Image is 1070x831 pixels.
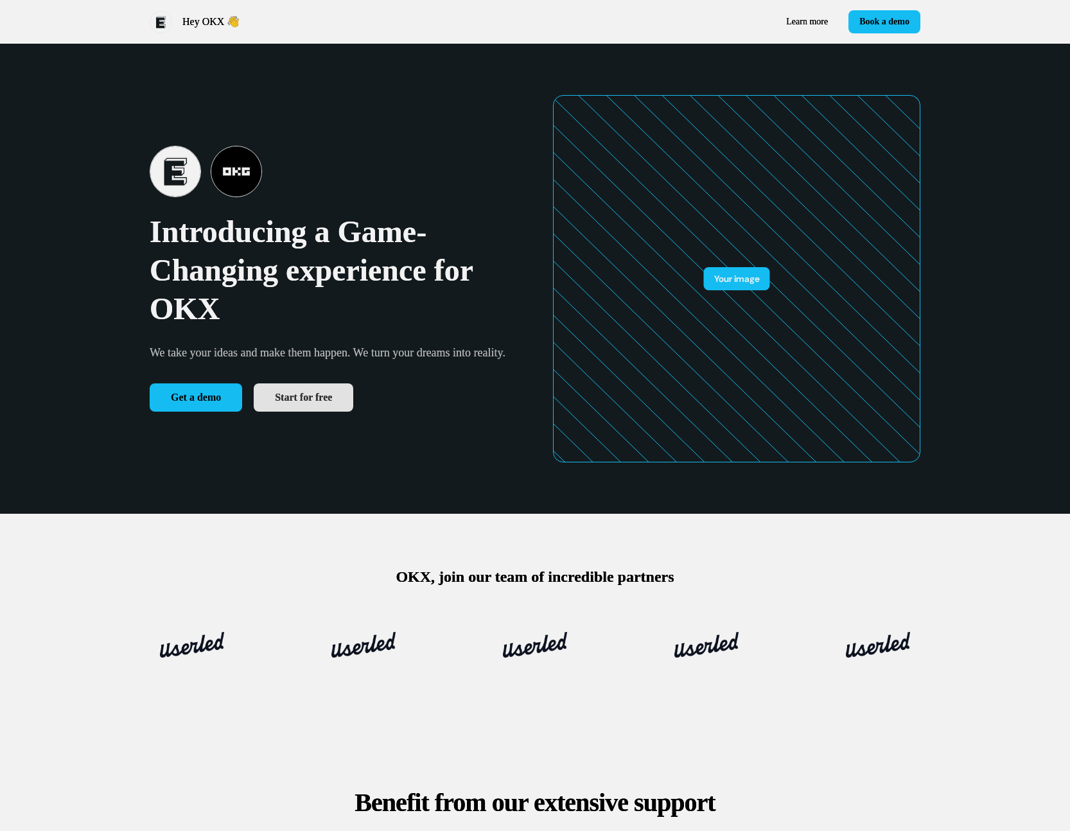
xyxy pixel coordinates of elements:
button: Book a demo [848,10,920,33]
button: Get a demo [150,383,242,412]
p: Hey OKX 👋 [182,14,240,30]
p: OKX, join our team of incredible partners [396,565,674,588]
a: Learn more [776,10,838,33]
p: We take your ideas and make them happen. We turn your dreams into reality. [150,344,517,362]
a: Start for free [254,383,353,412]
p: Introducing a Game-Changing experience for OKX [150,213,517,328]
